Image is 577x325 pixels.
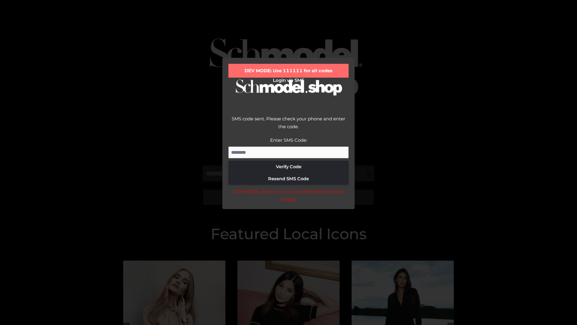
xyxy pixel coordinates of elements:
[270,137,307,143] label: Enter SMS Code:
[228,161,349,173] button: Verify Code
[228,115,349,136] div: SMS code sent. Please check your phone and enter the code.
[228,64,349,78] div: DEV MODE: Use 111111 for all codes
[228,188,349,203] div: DEV MODE: Enter 111111 as SMS code (or leave empty).
[228,78,349,83] h2: Login via SMS
[228,173,349,185] button: Resend SMS Code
